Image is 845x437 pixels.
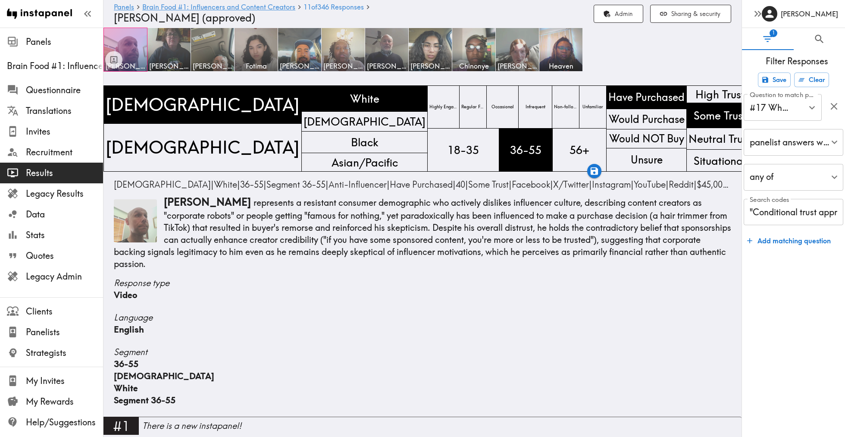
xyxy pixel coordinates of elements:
span: 36-55 [240,179,263,190]
span: | [512,179,553,190]
span: 36-55 [508,141,543,160]
a: [PERSON_NAME] [409,28,452,72]
span: Have Purchased [607,88,686,106]
span: 11 [304,3,311,10]
button: Toggle between responses and questions [105,51,122,68]
span: Data [26,208,103,220]
a: [PERSON_NAME] [496,28,539,72]
span: My Invites [26,375,103,387]
button: Open [805,101,819,114]
button: Filter Responses [742,28,794,50]
a: 11of346 Responses [304,3,364,12]
span: Some Trust [692,106,748,125]
div: #1 [103,417,139,435]
span: Legacy Results [26,188,103,200]
a: [PERSON_NAME] [278,28,322,72]
span: | [592,179,634,190]
span: Video [114,289,137,300]
a: [PERSON_NAME] [322,28,365,72]
span: Black [349,133,380,151]
span: Invites [26,126,103,138]
span: Would NOT Buy [607,130,686,148]
span: Strategists [26,347,103,359]
span: [PERSON_NAME] [367,61,407,71]
span: [PERSON_NAME] [193,61,232,71]
span: [PERSON_NAME] [323,61,363,71]
a: [PERSON_NAME] [191,28,235,72]
img: Thumbnail [114,199,157,242]
span: Results [26,167,103,179]
span: Have Purchased [390,179,453,190]
span: Panels [26,36,103,48]
span: 18-35 [446,141,481,160]
a: Panels [114,3,134,12]
button: Save filters [758,72,791,87]
span: Unsure [629,151,664,169]
a: [PERSON_NAME] [365,28,409,72]
span: Panelists [26,326,103,338]
span: Segment [114,346,731,358]
span: [PERSON_NAME] [280,61,319,71]
a: [PERSON_NAME] [147,28,191,72]
button: Clear all filters [794,72,829,87]
span: White [114,383,138,393]
span: Search [814,33,825,45]
span: Some Trust [468,179,509,190]
span: Legacy Admin [26,270,103,283]
span: 1 [770,29,777,37]
span: | [456,179,468,190]
span: Regular Follower [460,102,486,112]
span: | [114,179,214,190]
span: [PERSON_NAME] (approved) [114,11,255,24]
p: represents a resistant consumer demographic who actively dislikes influencer culture, describing ... [114,195,731,270]
label: Search codes [750,195,789,204]
span: Neutral Trust [687,129,753,148]
span: Recruitment [26,146,103,158]
span: | [329,179,390,190]
span: Anti-Influencer [329,179,387,190]
span: | [390,179,456,190]
span: 56+ [568,141,591,160]
span: Questionnaire [26,84,103,96]
span: Chinonye [454,61,494,71]
span: Instagram [592,179,631,190]
span: Non-follower [552,102,579,112]
span: [PERSON_NAME] [149,61,189,71]
span: of [304,3,317,10]
span: Stats [26,229,103,241]
label: Question to match panelists on [750,90,817,100]
span: | [240,179,266,190]
span: Heaven [541,61,581,71]
a: Heaven [539,28,583,72]
span: Segment 36-55 [266,179,325,190]
span: | [266,179,329,190]
span: | [634,179,669,190]
span: | [669,179,697,190]
span: [PERSON_NAME] [164,195,251,208]
span: Occasional [490,102,516,112]
span: White [348,89,381,108]
span: Fotima [236,61,276,71]
span: Language [114,311,731,324]
span: [DEMOGRAPHIC_DATA] [114,179,211,190]
div: Brain Food #1: Influencers and Content Creators [7,60,103,72]
span: English [114,324,144,335]
a: [PERSON_NAME] [103,28,147,72]
h6: [PERSON_NAME] [781,9,838,19]
span: Clients [26,305,103,318]
span: Segment 36-55 [114,395,175,406]
span: 40 [456,179,465,190]
span: Reddit [669,179,694,190]
span: X/Twitter [553,179,589,190]
span: 346 Responses [317,3,364,10]
a: Fotima [235,28,278,72]
span: [DEMOGRAPHIC_DATA] [104,91,301,119]
span: [DEMOGRAPHIC_DATA] [104,134,301,161]
span: Mix of Both [730,179,775,190]
span: $45,000 [697,179,729,190]
span: Facebook [512,179,550,190]
span: | [214,179,240,190]
span: 36-55 [114,358,138,369]
span: [DEMOGRAPHIC_DATA] [302,112,427,131]
div: There is a new instapanel! [142,420,742,432]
